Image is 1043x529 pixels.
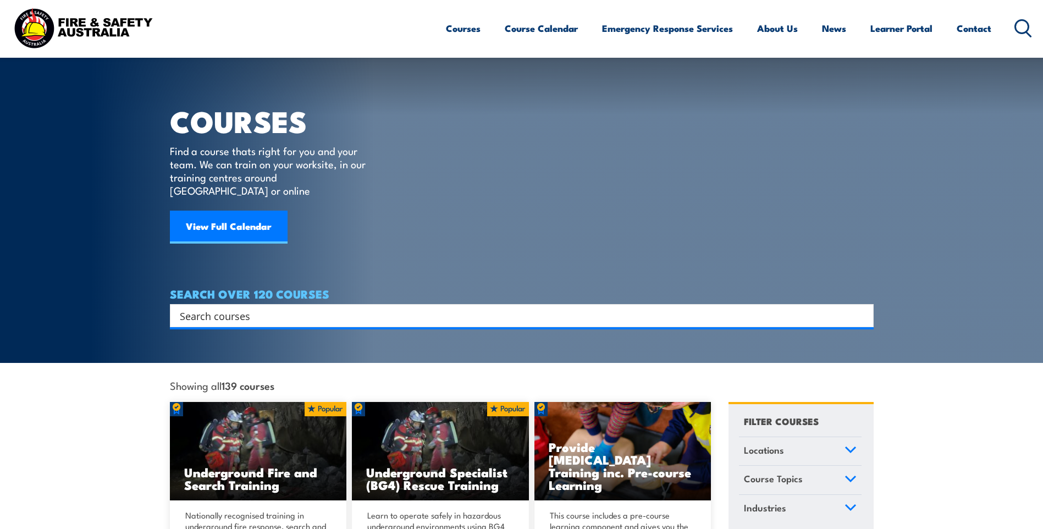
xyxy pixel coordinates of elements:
[549,440,697,491] h3: Provide [MEDICAL_DATA] Training inc. Pre-course Learning
[739,466,862,494] a: Course Topics
[170,144,371,197] p: Find a course thats right for you and your team. We can train on your worksite, in our training c...
[366,466,515,491] h3: Underground Specialist (BG4) Rescue Training
[180,307,849,324] input: Search input
[744,443,784,458] span: Locations
[744,471,803,486] span: Course Topics
[446,14,481,43] a: Courses
[757,14,798,43] a: About Us
[170,211,288,244] a: View Full Calendar
[352,402,529,501] img: Underground mine rescue
[744,414,819,428] h4: FILTER COURSES
[744,500,786,515] span: Industries
[739,437,862,466] a: Locations
[184,466,333,491] h3: Underground Fire and Search Training
[739,495,862,524] a: Industries
[222,378,274,393] strong: 139 courses
[602,14,733,43] a: Emergency Response Services
[170,379,274,391] span: Showing all
[957,14,991,43] a: Contact
[182,308,852,323] form: Search form
[534,402,711,501] a: Provide [MEDICAL_DATA] Training inc. Pre-course Learning
[505,14,578,43] a: Course Calendar
[870,14,932,43] a: Learner Portal
[822,14,846,43] a: News
[170,402,347,501] img: Underground mine rescue
[170,402,347,501] a: Underground Fire and Search Training
[170,108,382,134] h1: COURSES
[534,402,711,501] img: Low Voltage Rescue and Provide CPR
[854,308,870,323] button: Search magnifier button
[352,402,529,501] a: Underground Specialist (BG4) Rescue Training
[170,288,874,300] h4: SEARCH OVER 120 COURSES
